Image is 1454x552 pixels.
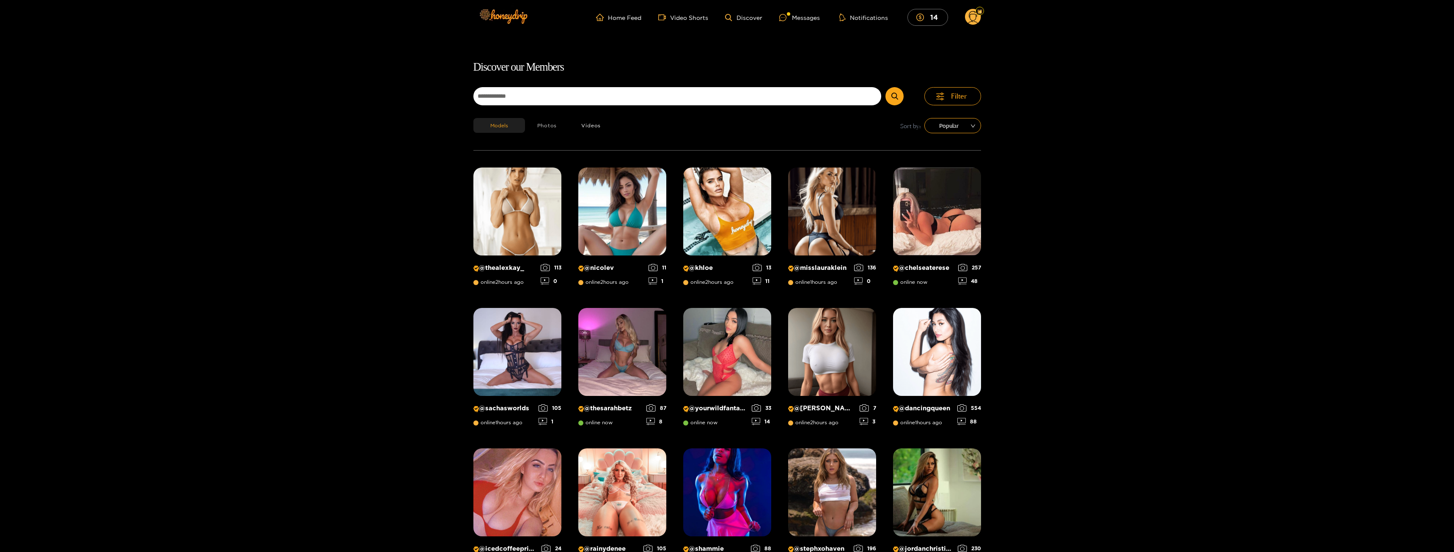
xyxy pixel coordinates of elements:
div: 3 [860,418,876,425]
div: 24 [541,545,561,552]
div: Messages [779,13,820,22]
div: 14 [752,418,771,425]
div: 48 [958,277,981,285]
img: Creator Profile Image: nicolev [578,168,666,255]
span: Sort by: [900,121,921,131]
div: 7 [860,404,876,412]
button: Filter [924,87,981,105]
span: video-camera [658,14,670,21]
div: 0 [854,277,876,285]
div: 11 [649,264,666,271]
div: 88 [751,545,771,552]
div: 1 [539,418,561,425]
button: Submit Search [885,87,904,105]
div: 257 [958,264,981,271]
a: Video Shorts [658,14,708,21]
div: 0 [541,277,561,285]
p: @ yourwildfantasyy69 [683,404,748,412]
div: 113 [541,264,561,271]
span: online now [683,420,717,426]
img: Creator Profile Image: chelseaterese [893,168,981,255]
p: @ chelseaterese [893,264,954,272]
p: @ sachasworlds [473,404,534,412]
img: Creator Profile Image: rainydenee [578,448,666,536]
div: 87 [646,404,666,412]
p: @ nicolev [578,264,644,272]
p: @ misslauraklein [788,264,850,272]
img: Creator Profile Image: thesarahbetz [578,308,666,396]
button: Photos [525,118,569,133]
a: Creator Profile Image: sachasworlds@sachasworldsonline1hours ago1051 [473,308,561,431]
div: 105 [643,545,666,552]
span: online 2 hours ago [473,279,524,285]
span: dollar [916,14,928,21]
div: 13 [753,264,771,271]
a: Creator Profile Image: yourwildfantasyy69@yourwildfantasyy69online now3314 [683,308,771,431]
div: sort [924,118,981,133]
a: Creator Profile Image: khloe@khloeonline2hours ago1311 [683,168,771,291]
p: @ thealexkay_ [473,264,536,272]
div: 33 [752,404,771,412]
p: @ thesarahbetz [578,404,642,412]
img: Creator Profile Image: icedcoffeeprincess [473,448,561,536]
img: Creator Profile Image: shammie [683,448,771,536]
a: Creator Profile Image: nicolev@nicolevonline2hours ago111 [578,168,666,291]
button: Notifications [837,13,891,22]
div: 1 [649,277,666,285]
img: Creator Profile Image: michelle [788,308,876,396]
span: Filter [951,91,967,101]
div: 196 [854,545,876,552]
span: online 1 hours ago [893,420,942,426]
div: 8 [646,418,666,425]
p: @ khloe [683,264,748,272]
img: Creator Profile Image: stephxohaven [788,448,876,536]
img: Creator Profile Image: jordanchristine_15 [893,448,981,536]
a: Creator Profile Image: chelseaterese@chelseatereseonline now25748 [893,168,981,291]
button: Videos [569,118,613,133]
a: Creator Profile Image: michelle@[PERSON_NAME]online2hours ago73 [788,308,876,431]
a: Creator Profile Image: misslauraklein@misslaurakleinonline1hours ago1360 [788,168,876,291]
div: 105 [539,404,561,412]
span: online 1 hours ago [788,279,837,285]
img: Creator Profile Image: misslauraklein [788,168,876,255]
img: Fan Level [977,9,982,14]
button: Models [473,118,525,133]
img: Creator Profile Image: thealexkay_ [473,168,561,255]
img: Creator Profile Image: sachasworlds [473,308,561,396]
p: @ dancingqueen [893,404,953,412]
button: 14 [907,9,948,25]
img: Creator Profile Image: yourwildfantasyy69 [683,308,771,396]
mark: 14 [929,13,939,22]
p: @ [PERSON_NAME] [788,404,855,412]
div: 136 [854,264,876,271]
a: Creator Profile Image: thealexkay_@thealexkay_online2hours ago1130 [473,168,561,291]
a: Creator Profile Image: dancingqueen@dancingqueenonline1hours ago55488 [893,308,981,431]
img: Creator Profile Image: khloe [683,168,771,255]
span: online 2 hours ago [578,279,629,285]
a: Home Feed [596,14,641,21]
a: Creator Profile Image: thesarahbetz@thesarahbetzonline now878 [578,308,666,431]
span: home [596,14,608,21]
div: 230 [958,545,981,552]
div: 88 [957,418,981,425]
div: 11 [753,277,771,285]
a: Discover [725,14,762,21]
img: Creator Profile Image: dancingqueen [893,308,981,396]
span: Popular [931,119,975,132]
span: online 2 hours ago [683,279,734,285]
h1: Discover our Members [473,58,981,76]
span: online 2 hours ago [788,420,838,426]
span: online now [893,279,927,285]
div: 554 [957,404,981,412]
span: online 1 hours ago [473,420,522,426]
span: online now [578,420,613,426]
